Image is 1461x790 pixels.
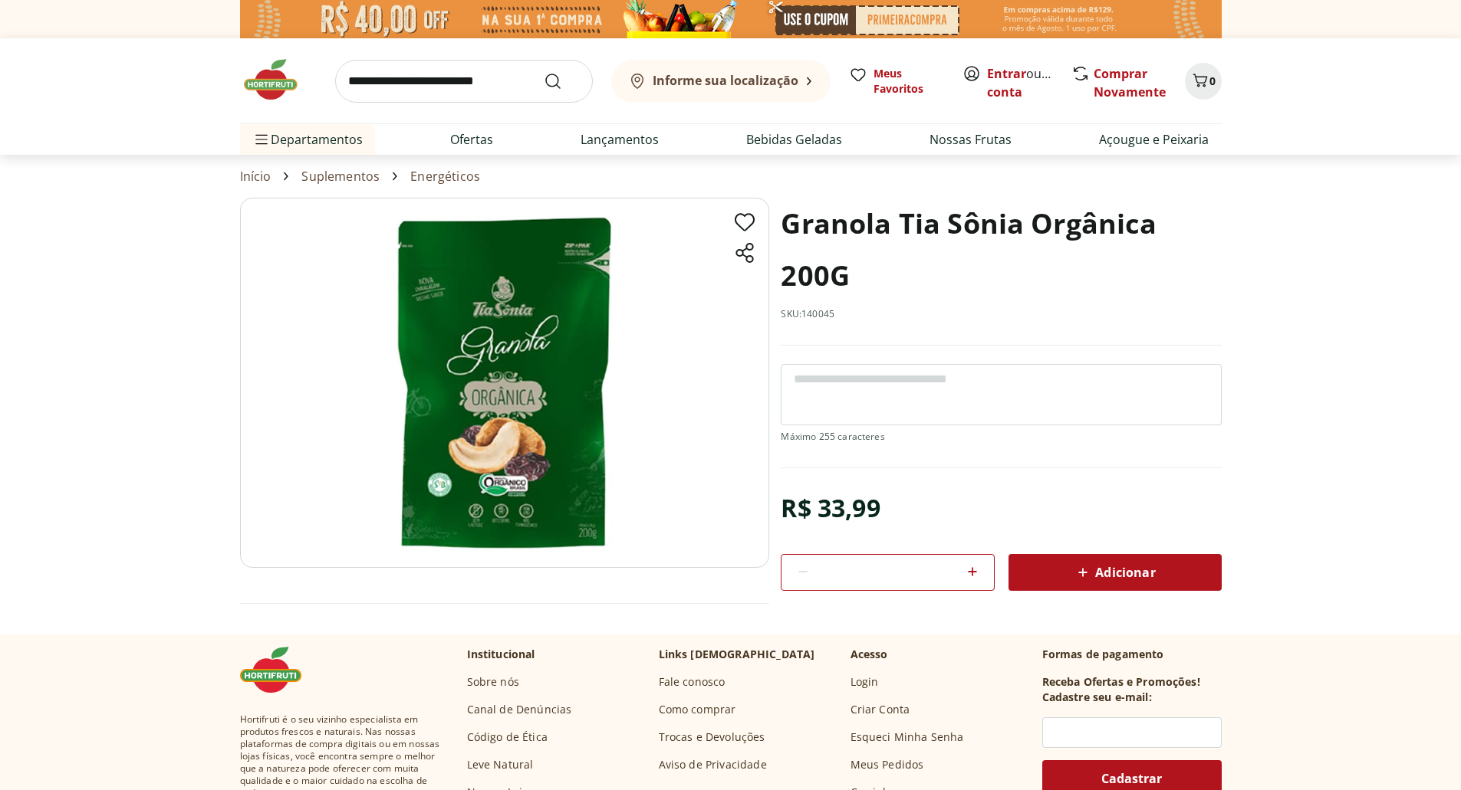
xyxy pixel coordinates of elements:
a: Lançamentos [581,130,659,149]
a: Açougue e Peixaria [1099,130,1209,149]
a: Esqueci Minha Senha [851,729,964,745]
img: Hortifruti [240,647,317,693]
h1: Granola Tia Sônia Orgânica 200G [781,198,1221,302]
p: Institucional [467,647,535,662]
button: Carrinho [1185,63,1222,100]
a: Ofertas [450,130,493,149]
a: Como comprar [659,702,736,717]
button: Adicionar [1009,554,1222,591]
button: Submit Search [544,72,581,90]
a: Bebidas Geladas [746,130,842,149]
a: Comprar Novamente [1094,65,1166,100]
div: R$ 33,99 [781,487,880,529]
a: Início [240,169,271,183]
h3: Receba Ofertas e Promoções! [1042,674,1200,690]
p: Formas de pagamento [1042,647,1222,662]
h3: Cadastre seu e-mail: [1042,690,1152,705]
a: Meus Pedidos [851,757,924,772]
span: ou [987,64,1055,101]
button: Informe sua localização [611,60,831,103]
a: Meus Favoritos [849,66,944,97]
a: Entrar [987,65,1026,82]
a: Sobre nós [467,674,519,690]
span: Departamentos [252,121,363,158]
p: Acesso [851,647,888,662]
span: 0 [1209,74,1216,88]
a: Criar Conta [851,702,910,717]
img: Hortifruti [240,57,317,103]
a: Nossas Frutas [930,130,1012,149]
span: Meus Favoritos [874,66,944,97]
a: Fale conosco [659,674,726,690]
span: Adicionar [1074,563,1155,582]
a: Leve Natural [467,757,534,772]
a: Aviso de Privacidade [659,757,767,772]
p: Links [DEMOGRAPHIC_DATA] [659,647,815,662]
p: SKU: 140045 [781,308,834,320]
a: Suplementos [301,169,380,183]
button: Menu [252,121,271,158]
img: Principal [240,198,769,568]
a: Canal de Denúncias [467,702,572,717]
a: Criar conta [987,65,1071,100]
a: Trocas e Devoluções [659,729,765,745]
a: Código de Ética [467,729,548,745]
input: search [335,60,593,103]
b: Informe sua localização [653,72,798,89]
span: Cadastrar [1101,772,1162,785]
a: Energéticos [410,169,480,183]
a: Login [851,674,879,690]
